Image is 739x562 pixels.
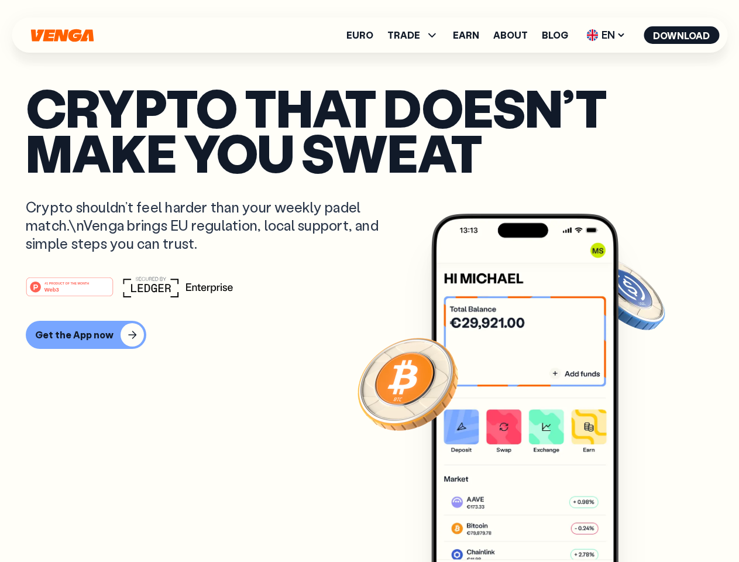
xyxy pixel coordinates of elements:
a: #1 PRODUCT OF THE MONTHWeb3 [26,284,114,299]
p: Crypto that doesn’t make you sweat [26,85,713,174]
a: Blog [542,30,568,40]
img: Bitcoin [355,331,460,436]
button: Download [644,26,719,44]
svg: Home [29,29,95,42]
tspan: Web3 [44,286,59,292]
span: TRADE [387,30,420,40]
img: USDC coin [583,252,668,336]
a: Get the App now [26,321,713,349]
tspan: #1 PRODUCT OF THE MONTH [44,281,89,285]
a: Earn [453,30,479,40]
span: TRADE [387,28,439,42]
span: EN [582,26,630,44]
button: Get the App now [26,321,146,349]
div: Get the App now [35,329,114,341]
p: Crypto shouldn’t feel harder than your weekly padel match.\nVenga brings EU regulation, local sup... [26,198,396,253]
a: About [493,30,528,40]
img: flag-uk [586,29,598,41]
a: Euro [346,30,373,40]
